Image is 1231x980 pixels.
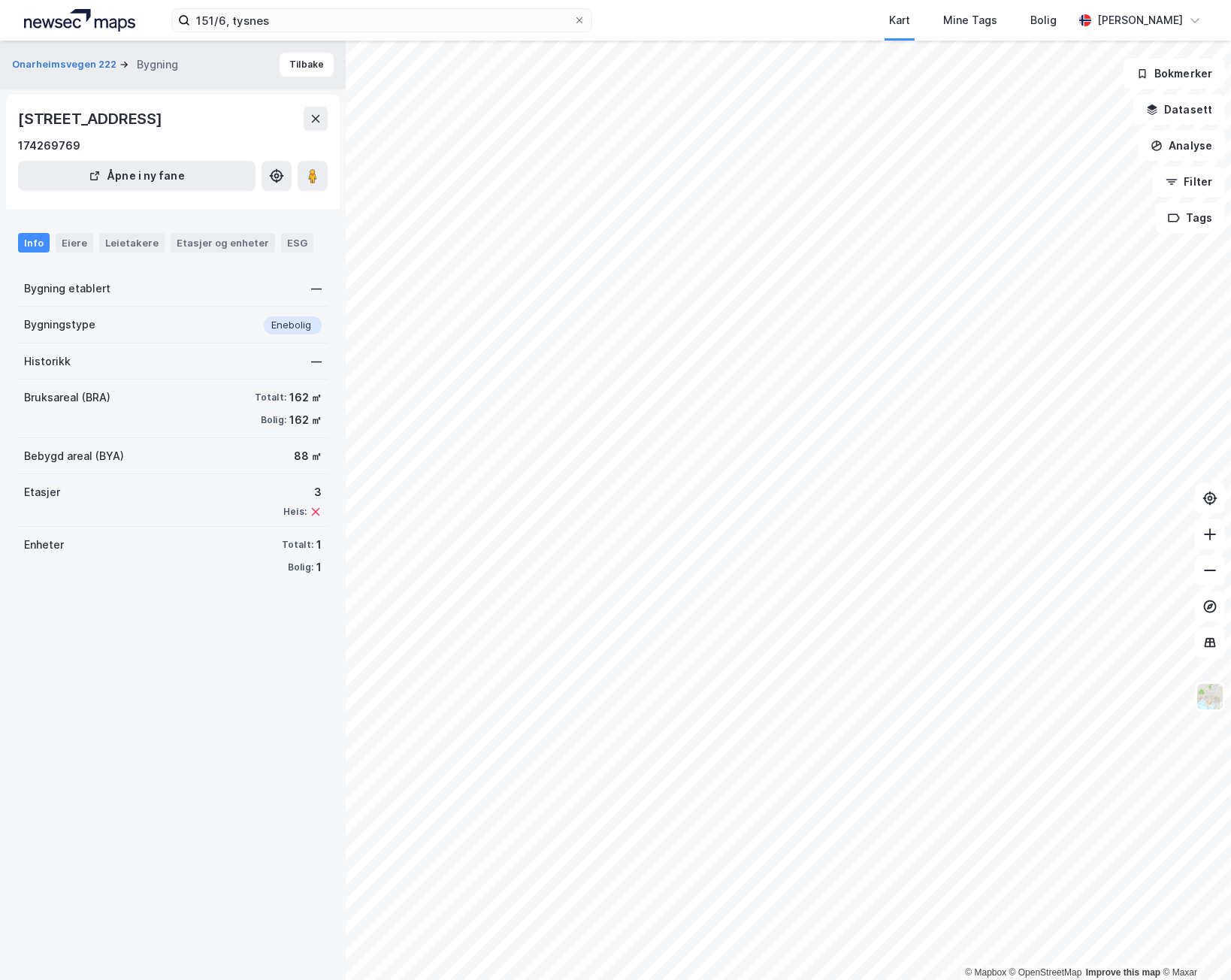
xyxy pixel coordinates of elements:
[289,389,322,407] div: 162 ㎡
[1138,131,1225,161] button: Analyse
[316,558,322,576] div: 1
[289,411,322,429] div: 162 ㎡
[282,539,313,551] div: Totalt:
[283,483,322,501] div: 3
[1086,967,1160,978] a: Improve this map
[311,352,322,371] div: —
[18,161,256,191] button: Åpne i ny fane
[294,447,322,465] div: 88 ㎡
[311,280,322,298] div: —
[18,107,165,131] div: [STREET_ADDRESS]
[943,11,997,29] div: Mine Tags
[24,352,71,371] div: Historikk
[24,536,64,554] div: Enheter
[1155,203,1225,233] button: Tags
[1156,908,1231,980] div: Kontrollprogram for chat
[18,137,80,155] div: 174269769
[261,414,286,426] div: Bolig:
[1030,11,1057,29] div: Bolig
[24,280,110,298] div: Bygning etablert
[137,56,178,74] div: Bygning
[1153,167,1225,197] button: Filter
[255,392,286,404] div: Totalt:
[280,53,334,77] button: Tilbake
[1133,95,1225,125] button: Datasett
[1196,682,1224,711] img: Z
[24,483,60,501] div: Etasjer
[965,967,1006,978] a: Mapbox
[12,57,119,72] button: Onarheimsvegen 222
[316,536,322,554] div: 1
[1097,11,1183,29] div: [PERSON_NAME]
[24,389,110,407] div: Bruksareal (BRA)
[1156,908,1231,980] iframe: Chat Widget
[177,236,269,250] div: Etasjer og enheter
[24,316,95,334] div: Bygningstype
[1124,59,1225,89] button: Bokmerker
[56,233,93,253] div: Eiere
[99,233,165,253] div: Leietakere
[1009,967,1082,978] a: OpenStreetMap
[24,9,135,32] img: logo.a4113a55bc3d86da70a041830d287a7e.svg
[288,561,313,573] div: Bolig:
[18,233,50,253] div: Info
[283,506,307,518] div: Heis:
[190,9,573,32] input: Søk på adresse, matrikkel, gårdeiere, leietakere eller personer
[24,447,124,465] div: Bebygd areal (BYA)
[889,11,910,29] div: Kart
[281,233,313,253] div: ESG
